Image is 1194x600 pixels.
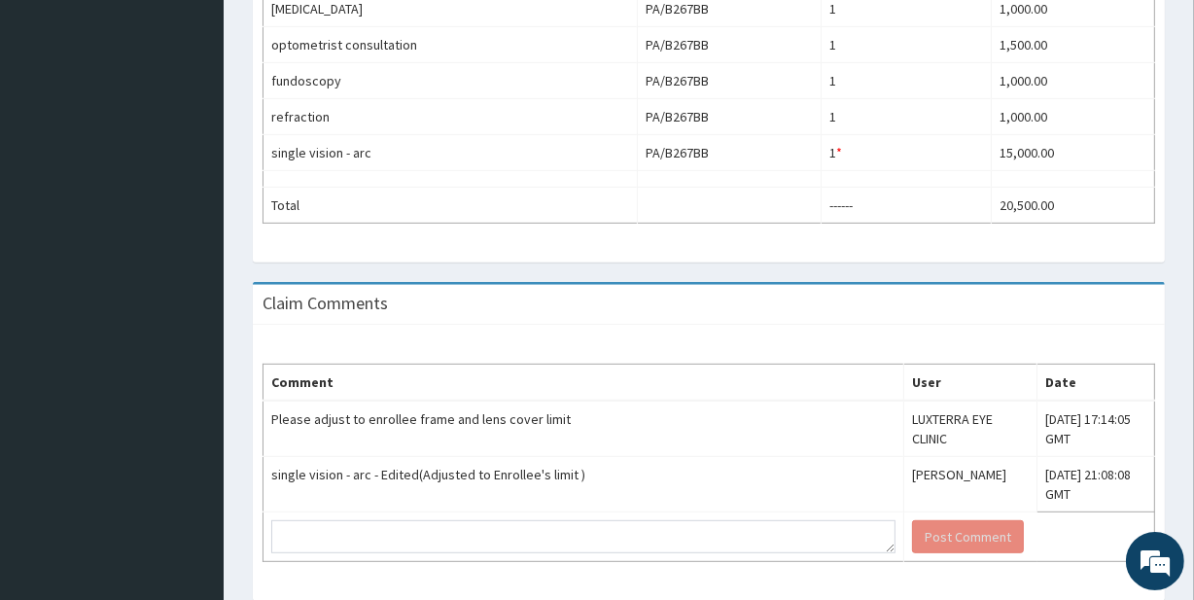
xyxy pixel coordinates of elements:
td: [DATE] 17:14:05 GMT [1037,401,1155,457]
td: LUXTERRA EYE CLINIC [903,401,1037,457]
img: d_794563401_company_1708531726252_794563401 [36,97,79,146]
td: PA/B267BB [637,63,821,99]
td: refraction [263,99,638,135]
td: 15,000.00 [991,135,1154,171]
td: optometrist consultation [263,27,638,63]
td: 1 [821,27,991,63]
td: 1 [821,99,991,135]
td: 1 [821,63,991,99]
td: [PERSON_NAME] [903,457,1037,512]
td: PA/B267BB [637,135,821,171]
td: Total [263,188,638,224]
td: 20,500.00 [991,188,1154,224]
span: We're online! [113,177,268,373]
td: PA/B267BB [637,99,821,135]
td: fundoscopy [263,63,638,99]
td: [DATE] 21:08:08 GMT [1037,457,1155,512]
td: ------ [821,188,991,224]
th: User [903,365,1037,402]
button: Post Comment [912,520,1024,553]
td: 1,500.00 [991,27,1154,63]
textarea: Type your message and hit 'Enter' [10,396,370,464]
td: 1,000.00 [991,63,1154,99]
td: 1,000.00 [991,99,1154,135]
td: PA/B267BB [637,27,821,63]
div: Minimize live chat window [319,10,366,56]
h3: Claim Comments [263,295,388,312]
td: single vision - arc [263,135,638,171]
td: Please adjust to enrollee frame and lens cover limit [263,401,904,457]
td: 1 [821,135,991,171]
th: Date [1037,365,1155,402]
th: Comment [263,365,904,402]
td: single vision - arc - Edited(Adjusted to Enrollee's limit ) [263,457,904,512]
div: Chat with us now [101,109,327,134]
